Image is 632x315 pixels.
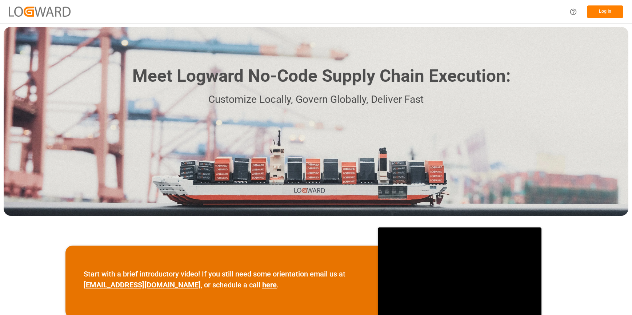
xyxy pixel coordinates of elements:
[84,268,360,290] p: Start with a brief introductory video! If you still need some orientation email us at , or schedu...
[587,5,623,18] button: Log In
[9,7,71,16] img: Logward_new_orange.png
[565,4,581,20] button: Help Center
[132,63,511,89] h1: Meet Logward No-Code Supply Chain Execution:
[121,92,511,108] p: Customize Locally, Govern Globally, Deliver Fast
[84,280,201,289] a: [EMAIL_ADDRESS][DOMAIN_NAME]
[262,280,277,289] a: here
